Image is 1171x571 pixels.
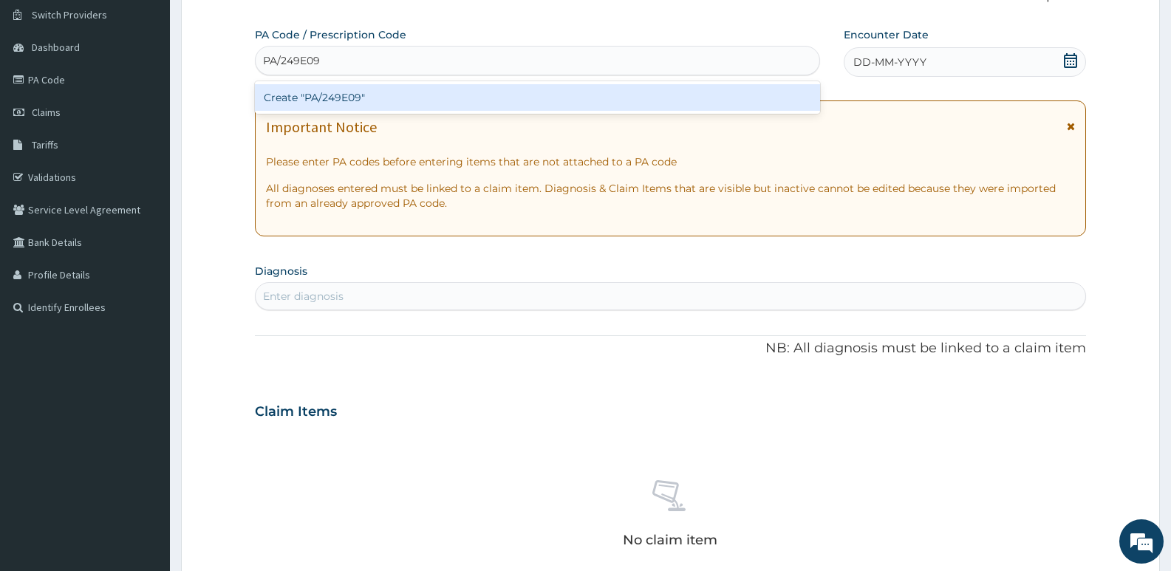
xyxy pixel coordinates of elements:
[853,55,926,69] span: DD-MM-YYYY
[263,289,344,304] div: Enter diagnosis
[266,119,377,135] h1: Important Notice
[32,8,107,21] span: Switch Providers
[255,264,307,278] label: Diagnosis
[27,74,60,111] img: d_794563401_company_1708531726252_794563401
[255,84,820,111] div: Create "PA/249E09"
[255,404,337,420] h3: Claim Items
[7,403,281,455] textarea: Type your message and hit 'Enter'
[255,339,1086,358] p: NB: All diagnosis must be linked to a claim item
[77,83,248,102] div: Chat with us now
[623,533,717,547] p: No claim item
[32,41,80,54] span: Dashboard
[266,154,1075,169] p: Please enter PA codes before entering items that are not attached to a PA code
[844,27,929,42] label: Encounter Date
[255,27,406,42] label: PA Code / Prescription Code
[32,106,61,119] span: Claims
[32,138,58,151] span: Tariffs
[86,186,204,335] span: We're online!
[266,181,1075,211] p: All diagnoses entered must be linked to a claim item. Diagnosis & Claim Items that are visible bu...
[242,7,278,43] div: Minimize live chat window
